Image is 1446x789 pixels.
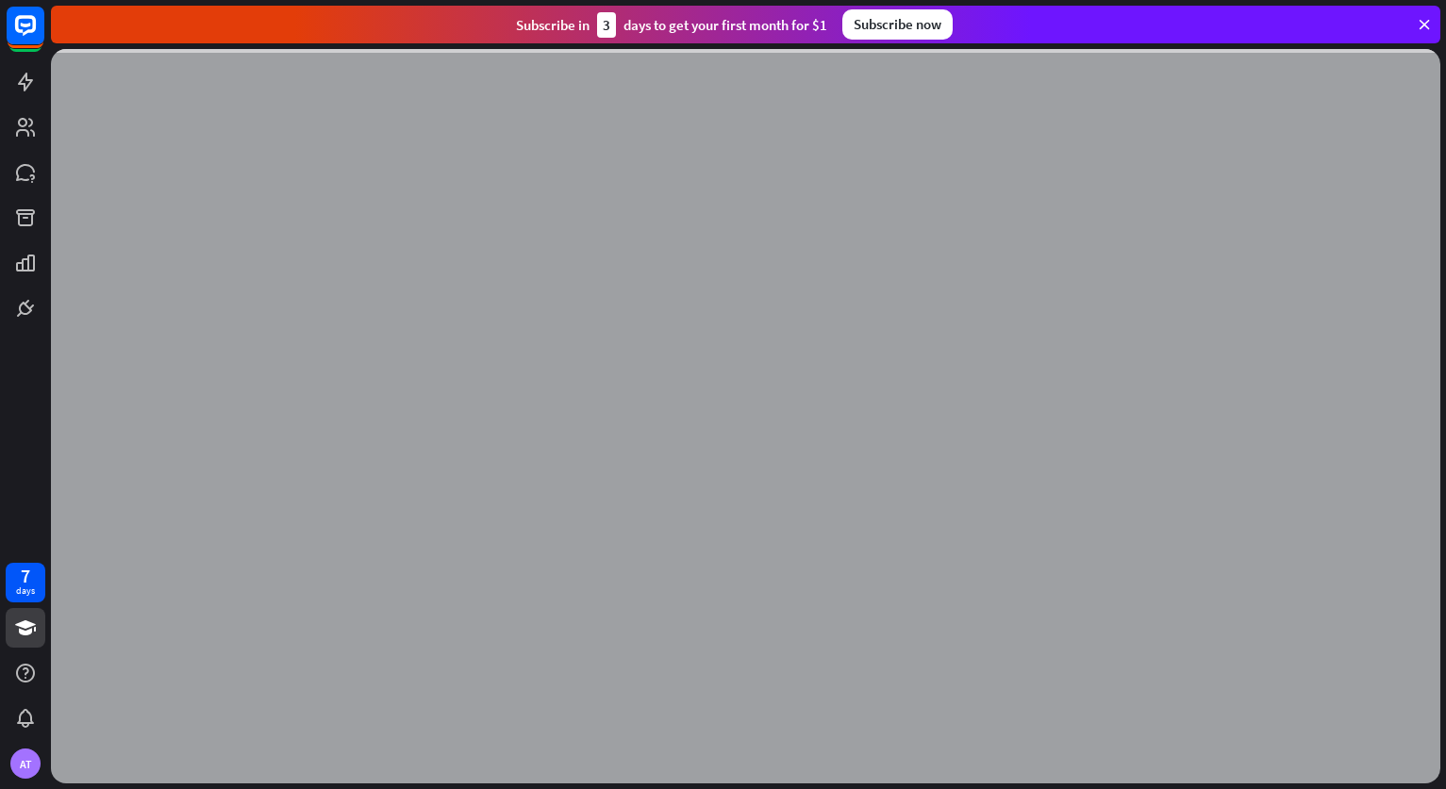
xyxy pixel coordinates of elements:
[6,563,45,602] a: 7 days
[21,567,30,584] div: 7
[10,748,41,779] div: AT
[516,12,827,38] div: Subscribe in days to get your first month for $1
[842,9,953,40] div: Subscribe now
[16,584,35,598] div: days
[597,12,616,38] div: 3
